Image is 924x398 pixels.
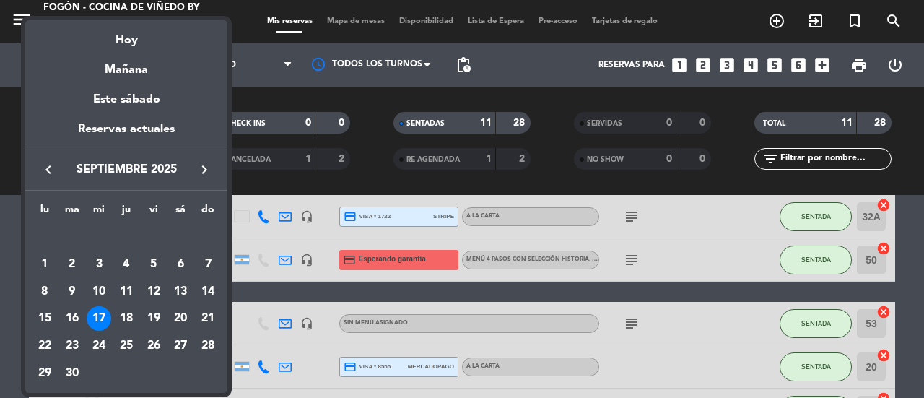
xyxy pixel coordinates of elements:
[60,334,84,358] div: 23
[85,251,113,278] td: 3 de septiembre de 2025
[167,278,195,306] td: 13 de septiembre de 2025
[32,306,57,331] div: 15
[140,332,167,360] td: 26 de septiembre de 2025
[141,306,166,331] div: 19
[167,251,195,278] td: 6 de septiembre de 2025
[60,252,84,277] div: 2
[113,278,140,306] td: 11 de septiembre de 2025
[31,332,58,360] td: 22 de septiembre de 2025
[85,332,113,360] td: 24 de septiembre de 2025
[168,306,193,331] div: 20
[31,251,58,278] td: 1 de septiembre de 2025
[196,280,220,304] div: 14
[113,305,140,332] td: 18 de septiembre de 2025
[58,305,86,332] td: 16 de septiembre de 2025
[61,160,191,179] span: septiembre 2025
[32,361,57,386] div: 29
[114,306,139,331] div: 18
[87,280,111,304] div: 10
[167,332,195,360] td: 27 de septiembre de 2025
[58,202,86,224] th: martes
[167,202,195,224] th: sábado
[58,360,86,387] td: 30 de septiembre de 2025
[196,252,220,277] div: 7
[87,306,111,331] div: 17
[114,334,139,358] div: 25
[141,252,166,277] div: 5
[40,161,57,178] i: keyboard_arrow_left
[31,278,58,306] td: 8 de septiembre de 2025
[31,223,222,251] td: SEP.
[31,305,58,332] td: 15 de septiembre de 2025
[25,50,227,79] div: Mañana
[60,306,84,331] div: 16
[113,251,140,278] td: 4 de septiembre de 2025
[85,278,113,306] td: 10 de septiembre de 2025
[58,278,86,306] td: 9 de septiembre de 2025
[194,332,222,360] td: 28 de septiembre de 2025
[194,278,222,306] td: 14 de septiembre de 2025
[87,252,111,277] div: 3
[31,360,58,387] td: 29 de septiembre de 2025
[140,202,167,224] th: viernes
[25,79,227,120] div: Este sábado
[58,332,86,360] td: 23 de septiembre de 2025
[31,202,58,224] th: lunes
[191,160,217,179] button: keyboard_arrow_right
[196,306,220,331] div: 21
[85,202,113,224] th: miércoles
[32,334,57,358] div: 22
[141,334,166,358] div: 26
[167,305,195,332] td: 20 de septiembre de 2025
[168,280,193,304] div: 13
[196,334,220,358] div: 28
[140,251,167,278] td: 5 de septiembre de 2025
[113,332,140,360] td: 25 de septiembre de 2025
[32,252,57,277] div: 1
[168,252,193,277] div: 6
[196,161,213,178] i: keyboard_arrow_right
[113,202,140,224] th: jueves
[60,361,84,386] div: 30
[114,252,139,277] div: 4
[85,305,113,332] td: 17 de septiembre de 2025
[168,334,193,358] div: 27
[25,20,227,50] div: Hoy
[32,280,57,304] div: 8
[58,251,86,278] td: 2 de septiembre de 2025
[141,280,166,304] div: 12
[87,334,111,358] div: 24
[35,160,61,179] button: keyboard_arrow_left
[60,280,84,304] div: 9
[194,251,222,278] td: 7 de septiembre de 2025
[194,305,222,332] td: 21 de septiembre de 2025
[25,120,227,150] div: Reservas actuales
[194,202,222,224] th: domingo
[114,280,139,304] div: 11
[140,278,167,306] td: 12 de septiembre de 2025
[140,305,167,332] td: 19 de septiembre de 2025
